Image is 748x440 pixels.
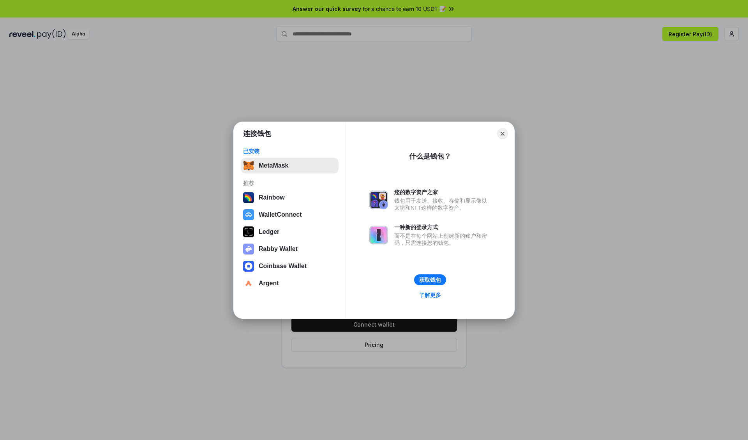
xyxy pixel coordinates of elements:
[243,192,254,203] img: svg+xml,%3Csvg%20width%3D%22120%22%20height%3D%22120%22%20viewBox%3D%220%200%20120%20120%22%20fil...
[241,276,339,291] button: Argent
[259,246,298,253] div: Rabby Wallet
[241,207,339,223] button: WalletConnect
[243,160,254,171] img: svg+xml,%3Csvg%20fill%3D%22none%22%20height%3D%2233%22%20viewBox%3D%220%200%2035%2033%22%20width%...
[409,152,451,161] div: 什么是钱包？
[394,197,491,211] div: 钱包用于发送、接收、存储和显示像以太坊和NFT这样的数字资产。
[243,261,254,272] img: svg+xml,%3Csvg%20width%3D%2228%22%20height%3D%2228%22%20viewBox%3D%220%200%2028%2028%22%20fill%3D...
[497,128,508,139] button: Close
[243,180,336,187] div: 推荐
[419,276,441,283] div: 获取钱包
[259,263,307,270] div: Coinbase Wallet
[369,191,388,209] img: svg+xml,%3Csvg%20xmlns%3D%22http%3A%2F%2Fwww.w3.org%2F2000%2Fsvg%22%20fill%3D%22none%22%20viewBox...
[243,226,254,237] img: svg+xml,%3Csvg%20xmlns%3D%22http%3A%2F%2Fwww.w3.org%2F2000%2Fsvg%22%20width%3D%2228%22%20height%3...
[415,290,446,300] a: 了解更多
[241,190,339,205] button: Rainbow
[394,232,491,246] div: 而不是在每个网站上创建新的账户和密码，只需连接您的钱包。
[369,226,388,244] img: svg+xml,%3Csvg%20xmlns%3D%22http%3A%2F%2Fwww.w3.org%2F2000%2Fsvg%22%20fill%3D%22none%22%20viewBox...
[241,158,339,173] button: MetaMask
[241,224,339,240] button: Ledger
[241,241,339,257] button: Rabby Wallet
[394,224,491,231] div: 一种新的登录方式
[259,228,279,235] div: Ledger
[259,211,302,218] div: WalletConnect
[243,278,254,289] img: svg+xml,%3Csvg%20width%3D%2228%22%20height%3D%2228%22%20viewBox%3D%220%200%2028%2028%22%20fill%3D...
[241,258,339,274] button: Coinbase Wallet
[243,148,336,155] div: 已安装
[243,209,254,220] img: svg+xml,%3Csvg%20width%3D%2228%22%20height%3D%2228%22%20viewBox%3D%220%200%2028%2028%22%20fill%3D...
[259,194,285,201] div: Rainbow
[394,189,491,196] div: 您的数字资产之家
[243,129,271,138] h1: 连接钱包
[259,280,279,287] div: Argent
[419,292,441,299] div: 了解更多
[243,244,254,254] img: svg+xml,%3Csvg%20xmlns%3D%22http%3A%2F%2Fwww.w3.org%2F2000%2Fsvg%22%20fill%3D%22none%22%20viewBox...
[259,162,288,169] div: MetaMask
[414,274,446,285] button: 获取钱包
